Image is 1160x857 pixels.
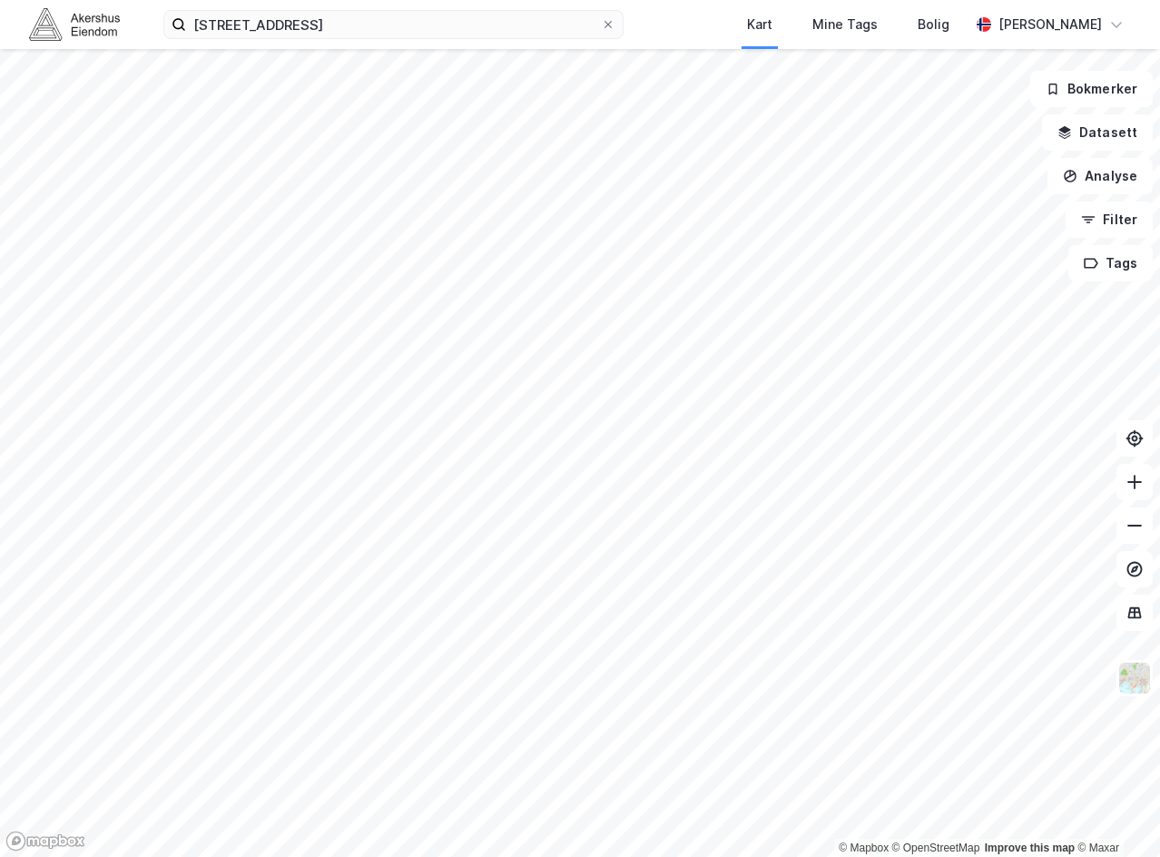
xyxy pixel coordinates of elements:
[1068,245,1153,281] button: Tags
[1030,71,1153,107] button: Bokmerker
[1069,770,1160,857] div: Kontrollprogram for chat
[1069,770,1160,857] iframe: Chat Widget
[1042,114,1153,151] button: Datasett
[998,14,1102,35] div: [PERSON_NAME]
[1066,202,1153,238] button: Filter
[839,842,889,854] a: Mapbox
[1047,158,1153,194] button: Analyse
[812,14,878,35] div: Mine Tags
[1117,661,1152,695] img: Z
[29,8,120,40] img: akershus-eiendom-logo.9091f326c980b4bce74ccdd9f866810c.svg
[985,842,1075,854] a: Improve this map
[186,11,601,38] input: Søk på adresse, matrikkel, gårdeiere, leietakere eller personer
[747,14,772,35] div: Kart
[5,831,85,852] a: Mapbox homepage
[918,14,949,35] div: Bolig
[892,842,980,854] a: OpenStreetMap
